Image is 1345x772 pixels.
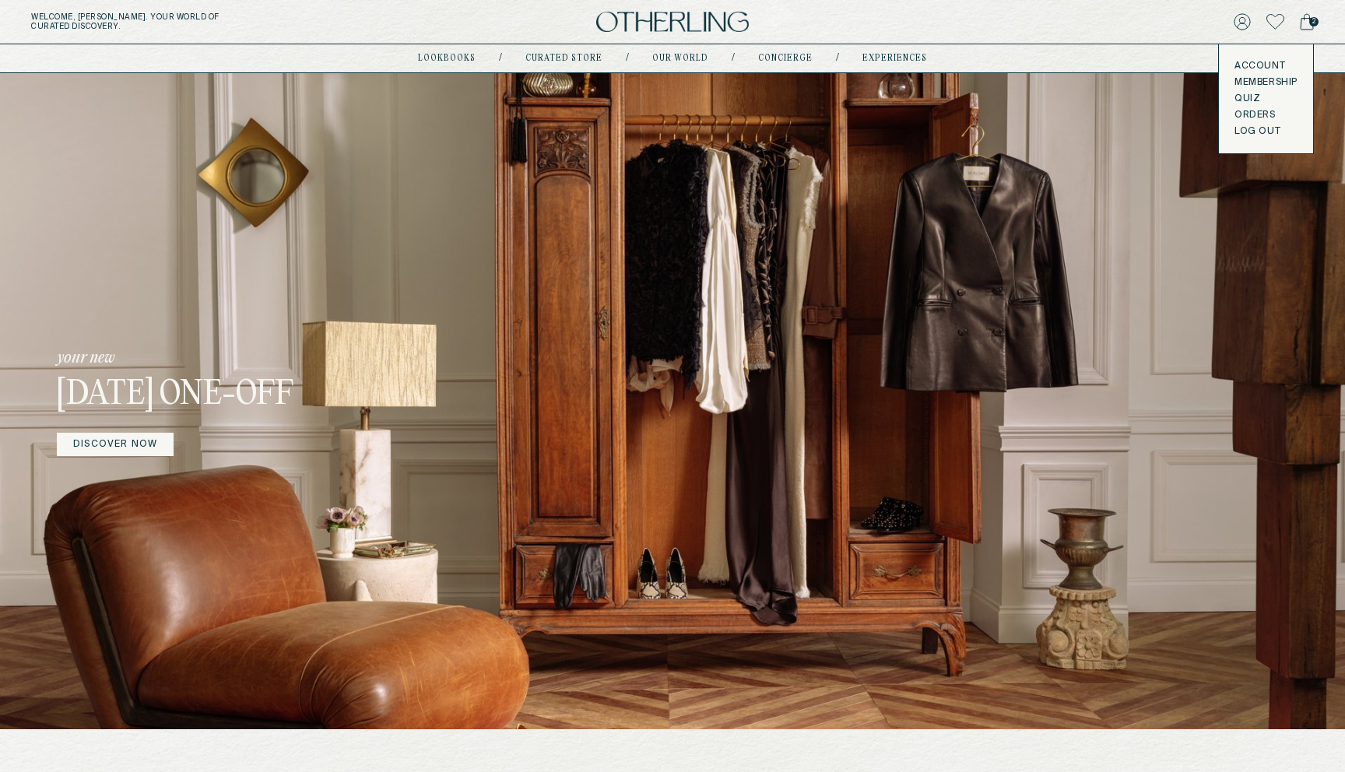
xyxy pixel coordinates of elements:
div: / [499,52,502,65]
div: / [836,52,839,65]
h3: [DATE] One-off [57,375,469,416]
a: lookbooks [418,54,476,62]
p: your new [57,347,469,369]
a: DISCOVER NOW [57,433,174,456]
a: Curated store [525,54,602,62]
div: / [732,52,735,65]
a: Our world [652,54,708,62]
a: Quiz [1234,93,1298,105]
img: logo [596,12,749,33]
a: Membership [1234,76,1298,89]
button: LOG OUT [1234,125,1280,138]
a: 2 [1300,11,1314,33]
a: concierge [758,54,813,62]
a: experiences [862,54,927,62]
a: Orders [1234,109,1298,121]
a: Account [1234,60,1298,72]
div: / [626,52,629,65]
span: 2 [1309,17,1319,26]
h5: Welcome, [PERSON_NAME] . Your world of curated discovery. [31,12,416,31]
